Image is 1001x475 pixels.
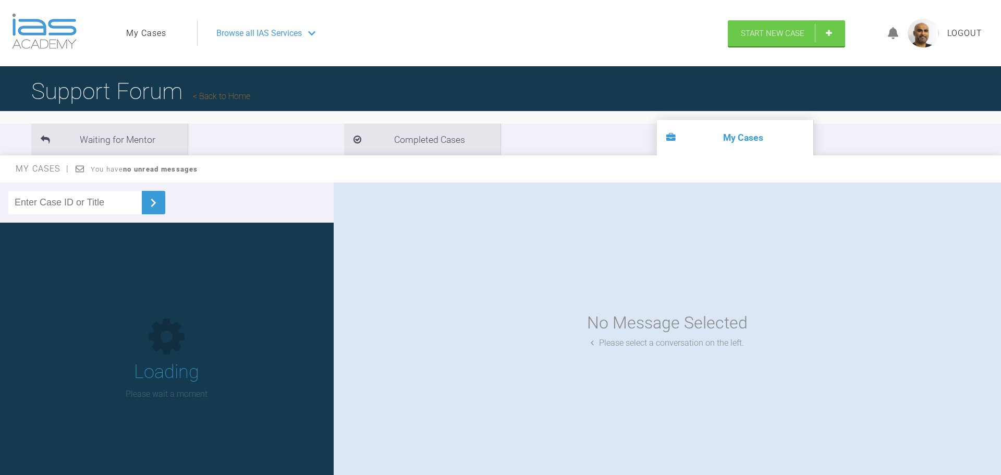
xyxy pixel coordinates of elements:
[587,310,748,336] div: No Message Selected
[145,194,162,211] img: chevronRight.28bd32b0.svg
[123,165,198,173] strong: no unread messages
[193,91,250,101] a: Back to Home
[31,73,250,109] h1: Support Forum
[126,387,207,401] p: Please wait a moment
[908,19,939,47] img: profile.png
[741,29,804,38] span: Start New Case
[31,124,188,155] li: Waiting for Mentor
[12,14,77,49] img: logo-light.3e3ef733.png
[91,165,198,173] span: You have
[947,27,982,40] a: Logout
[16,164,69,174] span: My Cases
[344,124,500,155] li: Completed Cases
[657,120,813,155] li: My Cases
[126,27,166,40] a: My Cases
[134,357,199,387] h1: Loading
[728,20,845,46] a: Start New Case
[8,191,142,214] input: Enter Case ID or Title
[591,336,744,350] div: Please select a conversation on the left.
[216,27,302,40] span: Browse all IAS Services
